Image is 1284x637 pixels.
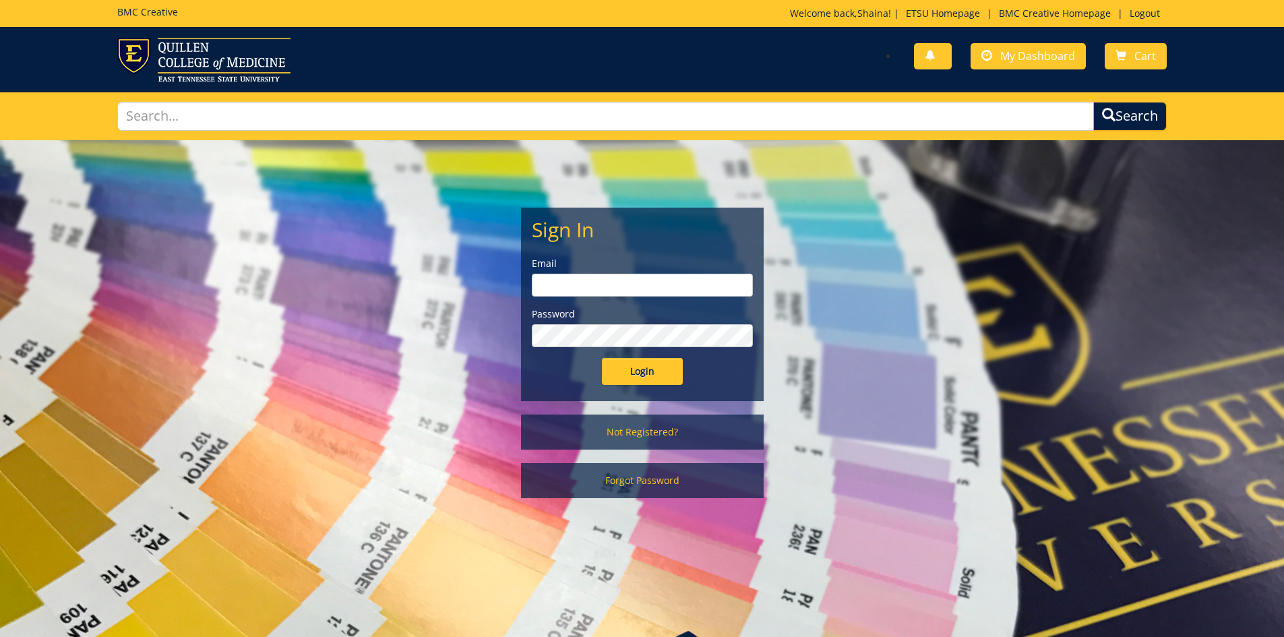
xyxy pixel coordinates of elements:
[117,7,178,17] h5: BMC Creative
[1093,102,1167,131] button: Search
[117,102,1095,131] input: Search...
[1105,43,1167,69] a: Cart
[971,43,1086,69] a: My Dashboard
[899,7,987,20] a: ETSU Homepage
[521,415,764,450] a: Not Registered?
[1000,49,1075,63] span: My Dashboard
[532,257,753,270] label: Email
[532,218,753,241] h2: Sign In
[117,38,291,82] img: ETSU logo
[1123,7,1167,20] a: Logout
[790,7,1167,20] p: Welcome back, ! | | |
[532,307,753,321] label: Password
[992,7,1118,20] a: BMC Creative Homepage
[602,358,683,385] input: Login
[521,463,764,498] a: Forgot Password
[1134,49,1156,63] span: Cart
[857,7,888,20] a: Shaina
